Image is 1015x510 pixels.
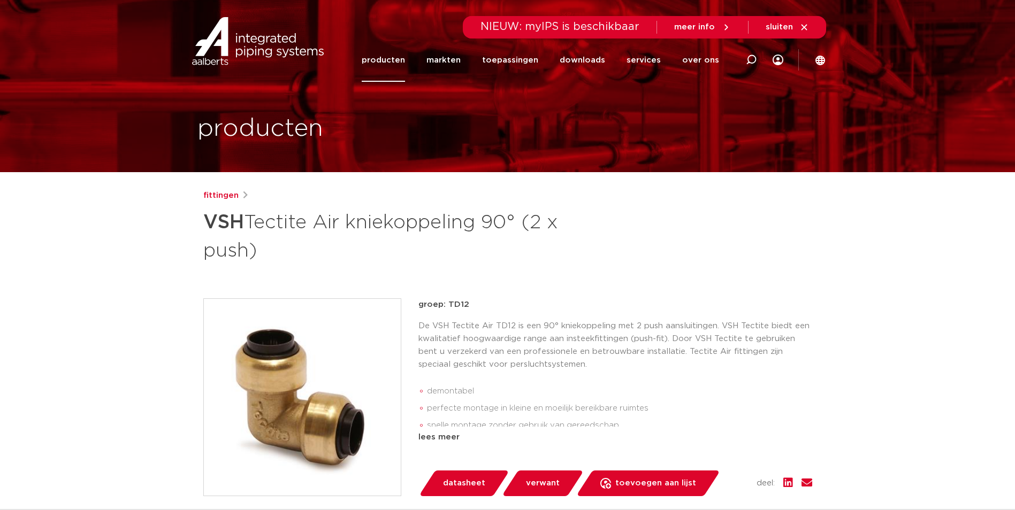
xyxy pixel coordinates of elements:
span: NIEUW: myIPS is beschikbaar [480,21,639,32]
h1: producten [197,112,323,146]
a: datasheet [418,470,509,496]
p: De VSH Tectite Air TD12 is een 90° kniekoppeling met 2 push aansluitingen. VSH Tectite biedt een ... [418,320,812,371]
div: lees meer [418,431,812,444]
a: toepassingen [482,38,538,82]
span: verwant [526,475,560,492]
a: services [627,38,661,82]
span: meer info [674,23,715,31]
a: verwant [501,470,584,496]
img: Product Image for VSH Tectite Air kniekoppeling 90° (2 x push) [204,299,401,496]
p: groep: TD12 [418,298,812,311]
a: meer info [674,22,731,32]
div: my IPS [773,38,783,82]
a: producten [362,38,405,82]
li: perfecte montage in kleine en moeilijk bereikbare ruimtes [427,400,812,417]
a: over ons [682,38,719,82]
a: downloads [560,38,605,82]
span: toevoegen aan lijst [615,475,696,492]
a: sluiten [766,22,809,32]
li: snelle montage zonder gebruik van gereedschap [427,417,812,434]
span: datasheet [443,475,485,492]
a: markten [426,38,461,82]
nav: Menu [362,38,719,82]
span: sluiten [766,23,793,31]
li: demontabel [427,383,812,400]
h1: Tectite Air kniekoppeling 90° (2 x push) [203,206,605,264]
strong: VSH [203,213,244,232]
span: deel: [757,477,775,490]
a: fittingen [203,189,239,202]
